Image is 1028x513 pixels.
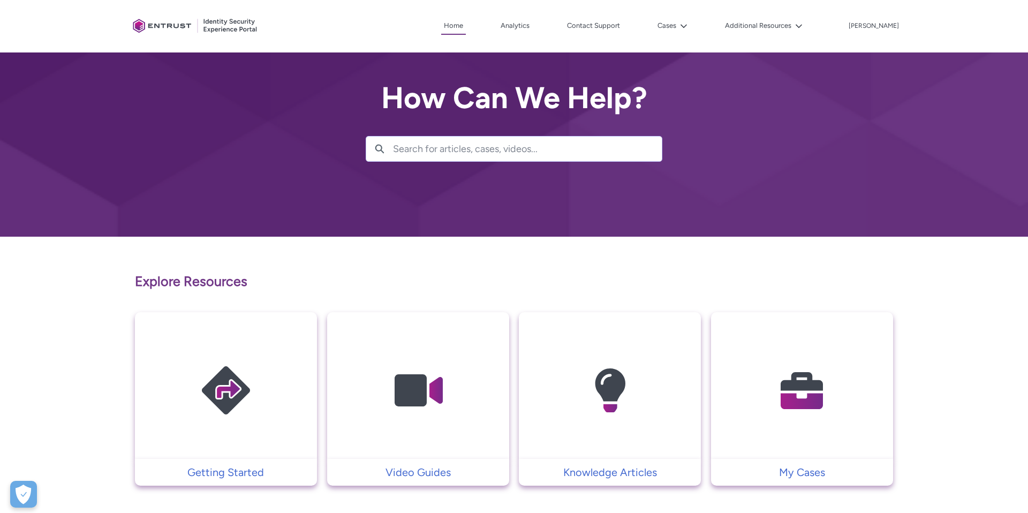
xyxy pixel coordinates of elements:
a: Getting Started [135,464,317,480]
a: Contact Support [564,18,623,34]
div: Cookie Preferences [10,481,37,508]
p: [PERSON_NAME] [849,22,899,30]
button: Additional Resources [722,18,805,34]
button: Search [366,137,393,161]
p: Knowledge Articles [524,464,696,480]
p: Getting Started [140,464,312,480]
img: Getting Started [175,333,277,448]
img: My Cases [751,333,853,448]
a: Analytics, opens in new tab [498,18,532,34]
button: Cases [655,18,690,34]
button: User Profile f.hoenig [848,20,899,31]
a: Home [441,18,466,35]
a: Knowledge Articles [519,464,701,480]
a: My Cases [711,464,893,480]
input: Search for articles, cases, videos... [393,137,662,161]
p: My Cases [716,464,888,480]
img: Knowledge Articles [559,333,661,448]
img: Video Guides [367,333,469,448]
p: Video Guides [332,464,504,480]
button: Open Preferences [10,481,37,508]
a: Video Guides [327,464,509,480]
p: Explore Resources [135,271,893,292]
h2: How Can We Help? [366,81,662,115]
